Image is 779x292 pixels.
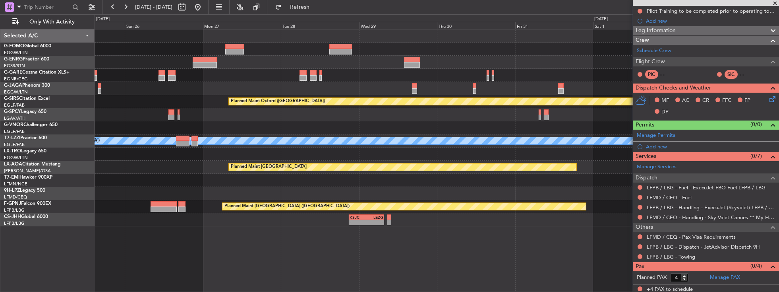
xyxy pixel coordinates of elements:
[4,162,61,167] a: LX-AOACitation Mustang
[437,22,515,29] div: Thu 30
[646,143,775,150] div: Add new
[4,149,46,154] a: LX-TROLegacy 650
[750,120,762,128] span: (0/0)
[224,201,350,212] div: Planned Maint [GEOGRAPHIC_DATA] ([GEOGRAPHIC_DATA])
[367,220,384,225] div: -
[4,109,21,114] span: G-SPCY
[4,188,45,193] a: 9H-LPZLegacy 500
[637,274,667,282] label: Planned PAX
[4,50,28,56] a: EGGW/LTN
[4,63,25,69] a: EGSS/STN
[4,201,51,206] a: F-GPNJFalcon 900EX
[637,163,677,171] a: Manage Services
[4,70,70,75] a: G-GARECessna Citation XLS+
[636,84,711,93] span: Dispatch Checks and Weather
[661,97,669,105] span: MF
[593,22,671,29] div: Sat 1
[647,204,775,211] a: LFPB / LBG - Handling - ExecuJet (Skyvalet) LFPB / LBG
[4,207,25,213] a: LFPB/LBG
[4,96,19,101] span: G-SIRS
[636,26,676,35] span: Leg Information
[750,262,762,270] span: (0/4)
[4,57,49,62] a: G-ENRGPraetor 600
[271,1,319,14] button: Refresh
[636,57,665,66] span: Flight Crew
[750,152,762,160] span: (0/7)
[4,175,19,180] span: T7-EMI
[661,108,669,116] span: DP
[283,4,317,10] span: Refresh
[647,184,765,191] a: LFPB / LBG - Fuel - ExecuJet FBO Fuel LFPB / LBG
[4,214,48,219] a: CS-JHHGlobal 6000
[682,97,689,105] span: AC
[647,194,692,201] a: LFMD / CEQ - Fuel
[350,220,367,225] div: -
[4,70,22,75] span: G-GARE
[515,22,593,29] div: Fri 31
[636,36,649,45] span: Crew
[4,168,51,174] a: [PERSON_NAME]/QSA
[4,149,21,154] span: LX-TRO
[350,215,367,220] div: KSJC
[367,215,384,220] div: LEZG
[96,16,110,23] div: [DATE]
[637,132,675,140] a: Manage Permits
[4,115,25,121] a: LGAV/ATH
[4,201,21,206] span: F-GPNJ
[647,214,775,221] a: LFMD / CEQ - Handling - Sky Valet Cannes ** My Handling**LFMD / CEQ
[645,70,658,79] div: PIC
[660,71,678,78] div: - -
[636,223,653,232] span: Others
[4,102,25,108] a: EGLF/FAB
[231,95,325,107] div: Planned Maint Oxford ([GEOGRAPHIC_DATA])
[636,173,657,183] span: Dispatch
[4,194,27,200] a: LFMD/CEQ
[725,70,738,79] div: SIC
[740,71,758,78] div: - -
[4,128,25,134] a: EGLF/FAB
[636,262,644,271] span: Pax
[4,89,28,95] a: EGGW/LTN
[636,152,656,161] span: Services
[125,22,203,29] div: Sun 26
[4,136,20,140] span: T7-LZZI
[4,44,24,49] span: G-FOMO
[4,214,21,219] span: CS-JHH
[4,83,50,88] a: G-JAGAPhenom 300
[647,243,760,250] a: LFPB / LBG - Dispatch - JetAdvisor Dispatch 9H
[135,4,172,11] span: [DATE] - [DATE]
[359,22,437,29] div: Wed 29
[4,123,23,127] span: G-VNOR
[4,44,51,49] a: G-FOMOGlobal 6000
[637,47,671,55] a: Schedule Crew
[24,1,70,13] input: Trip Number
[646,18,775,24] div: Add new
[4,123,58,127] a: G-VNORChallenger 650
[4,175,52,180] a: T7-EMIHawker 900XP
[21,19,84,25] span: Only With Activity
[4,136,47,140] a: T7-LZZIPraetor 600
[4,76,28,82] a: EGNR/CEG
[4,109,46,114] a: G-SPCYLegacy 650
[4,57,23,62] span: G-ENRG
[4,220,25,226] a: LFPB/LBG
[702,97,709,105] span: CR
[281,22,359,29] div: Tue 28
[647,8,775,14] div: Pilot Training to be completed prior to operating to LFMD
[594,16,608,23] div: [DATE]
[203,22,281,29] div: Mon 27
[4,181,27,187] a: LFMN/NCE
[4,142,25,148] a: EGLF/FAB
[744,97,750,105] span: FP
[710,274,740,282] a: Manage PAX
[4,83,22,88] span: G-JAGA
[9,16,86,28] button: Only With Activity
[4,188,20,193] span: 9H-LPZ
[722,97,731,105] span: FFC
[4,96,50,101] a: G-SIRSCitation Excel
[4,162,22,167] span: LX-AOA
[636,121,654,130] span: Permits
[231,161,307,173] div: Planned Maint [GEOGRAPHIC_DATA]
[647,234,736,240] a: LFMD / CEQ - Pax Visa Requirements
[4,155,28,161] a: EGGW/LTN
